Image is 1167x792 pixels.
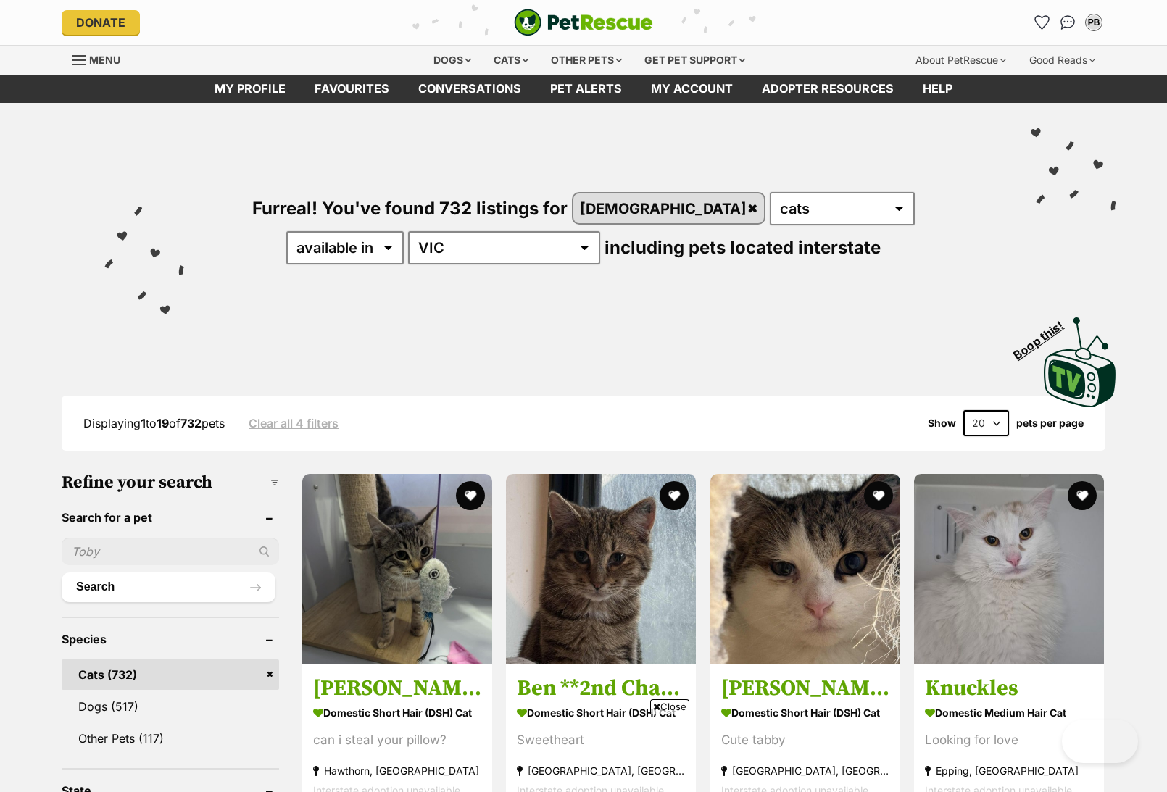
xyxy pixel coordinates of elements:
strong: [GEOGRAPHIC_DATA], [GEOGRAPHIC_DATA] [721,760,889,780]
h3: Knuckles [925,674,1093,701]
a: Favourites [1030,11,1053,34]
strong: Domestic Short Hair (DSH) Cat [517,701,685,722]
a: Donate [62,10,140,35]
span: including pets located interstate [605,237,881,258]
span: Show [928,417,956,429]
header: Species [62,633,279,646]
h3: Ben **2nd Chance Cat Rescue** [517,674,685,701]
iframe: Help Scout Beacon - Open [1062,720,1138,763]
button: favourite [456,481,485,510]
strong: Hawthorn, [GEOGRAPHIC_DATA] [313,760,481,780]
img: logo-cat-932fe2b9b8326f06289b0f2fb663e598f794de774fb13d1741a6617ecf9a85b4.svg [514,9,653,36]
a: Pet alerts [536,75,636,103]
a: My profile [200,75,300,103]
strong: 732 [180,416,202,430]
a: conversations [404,75,536,103]
div: can i steal your pillow? [313,730,481,749]
button: favourite [1068,481,1097,510]
strong: Domestic Medium Hair Cat [925,701,1093,722]
img: chat-41dd97257d64d25036548639549fe6c8038ab92f7586957e7f3b1b290dea8141.svg [1060,15,1076,30]
strong: 1 [141,416,146,430]
a: Other Pets (117) [62,723,279,754]
a: Boop this! [1044,304,1116,410]
button: My account [1082,11,1105,34]
div: Dogs [423,46,481,75]
strong: 19 [157,416,169,430]
div: Get pet support [634,46,755,75]
h3: Refine your search [62,472,279,493]
strong: Domestic Short Hair (DSH) Cat [313,701,481,722]
a: Help [908,75,967,103]
ul: Account quick links [1030,11,1105,34]
h3: [PERSON_NAME] [313,674,481,701]
a: Favourites [300,75,404,103]
img: Ben **2nd Chance Cat Rescue** - Domestic Short Hair (DSH) Cat [506,474,696,664]
div: Cats [483,46,539,75]
div: Good Reads [1019,46,1105,75]
button: favourite [660,481,689,510]
a: Dogs (517) [62,691,279,722]
img: Brett **2nd Chance Cat Rescue** - Domestic Short Hair (DSH) Cat [710,474,900,664]
a: Clear all 4 filters [249,417,339,430]
div: Cute tabby [721,730,889,749]
button: Search [62,572,275,601]
a: Menu [72,46,130,72]
header: Search for a pet [62,511,279,524]
button: favourite [864,481,893,510]
a: My account [636,75,747,103]
span: Displaying to of pets [83,416,225,430]
a: Cats (732) [62,659,279,690]
span: Close [650,699,689,714]
div: PB [1087,15,1101,30]
a: [DEMOGRAPHIC_DATA] [573,193,765,223]
span: Boop this! [1011,309,1078,362]
div: Other pets [541,46,632,75]
input: Toby [62,538,279,565]
iframe: Advertisement [320,720,847,785]
a: Adopter resources [747,75,908,103]
span: Menu [89,54,120,66]
div: Looking for love [925,730,1093,749]
img: Knuckles - Domestic Medium Hair Cat [914,474,1104,664]
strong: Epping, [GEOGRAPHIC_DATA] [925,760,1093,780]
span: Furreal! You've found 732 listings for [252,198,568,219]
a: Conversations [1056,11,1079,34]
a: PetRescue [514,9,653,36]
img: Logan - Domestic Short Hair (DSH) Cat [302,474,492,664]
label: pets per page [1016,417,1084,429]
div: About PetRescue [905,46,1016,75]
strong: Domestic Short Hair (DSH) Cat [721,701,889,722]
img: PetRescue TV logo [1044,317,1116,407]
h3: [PERSON_NAME] **2nd Chance Cat Rescue** [721,674,889,701]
